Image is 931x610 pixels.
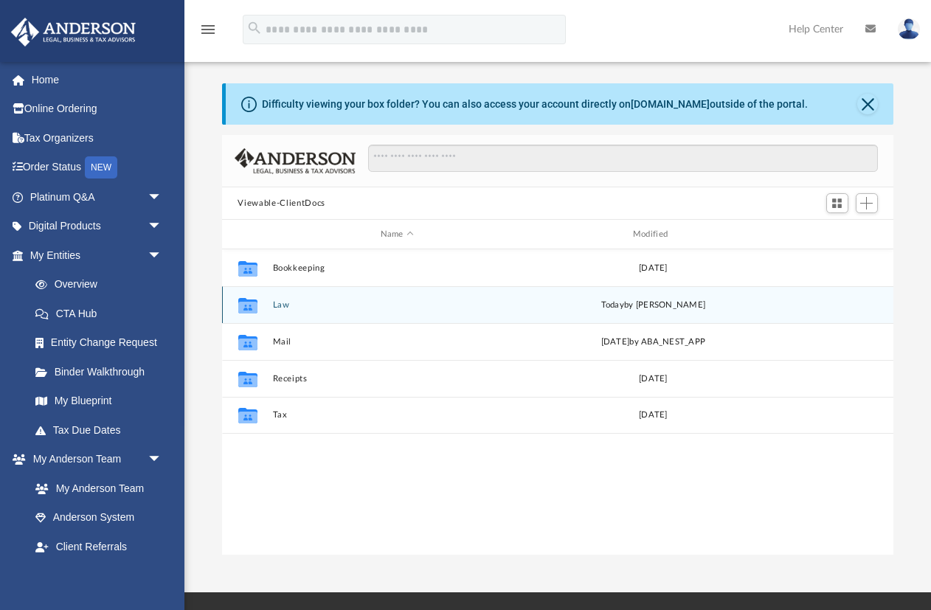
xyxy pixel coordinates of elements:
[199,28,217,38] a: menu
[21,270,184,299] a: Overview
[228,228,265,241] div: id
[10,65,184,94] a: Home
[528,409,778,422] div: [DATE]
[10,445,177,474] a: My Anderson Teamarrow_drop_down
[528,262,778,275] div: [DATE]
[784,228,887,241] div: id
[898,18,920,40] img: User Pic
[271,228,522,241] div: Name
[10,153,184,183] a: Order StatusNEW
[10,240,184,270] a: My Entitiesarrow_drop_down
[21,299,184,328] a: CTA Hub
[528,336,778,349] div: [DATE] by ABA_NEST_APP
[856,193,878,214] button: Add
[10,212,184,241] a: Digital Productsarrow_drop_down
[631,98,710,110] a: [DOMAIN_NAME]
[272,410,522,420] button: Tax
[238,197,325,210] button: Viewable-ClientDocs
[21,357,184,387] a: Binder Walkthrough
[148,182,177,212] span: arrow_drop_down
[148,240,177,271] span: arrow_drop_down
[272,263,522,273] button: Bookkeeping
[826,193,848,214] button: Switch to Grid View
[368,145,877,173] input: Search files and folders
[528,299,778,312] div: by [PERSON_NAME]
[222,249,894,555] div: grid
[10,182,184,212] a: Platinum Q&Aarrow_drop_down
[21,474,170,503] a: My Anderson Team
[21,328,184,358] a: Entity Change Request
[272,300,522,310] button: Law
[148,212,177,242] span: arrow_drop_down
[10,94,184,124] a: Online Ordering
[21,532,177,561] a: Client Referrals
[148,445,177,475] span: arrow_drop_down
[10,123,184,153] a: Tax Organizers
[7,18,140,46] img: Anderson Advisors Platinum Portal
[199,21,217,38] i: menu
[272,337,522,347] button: Mail
[857,94,878,114] button: Close
[262,97,808,112] div: Difficulty viewing your box folder? You can also access your account directly on outside of the p...
[272,374,522,384] button: Receipts
[601,301,623,309] span: today
[527,228,778,241] div: Modified
[85,156,117,179] div: NEW
[21,503,177,533] a: Anderson System
[528,372,778,386] div: [DATE]
[21,415,184,445] a: Tax Due Dates
[21,387,177,416] a: My Blueprint
[246,20,263,36] i: search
